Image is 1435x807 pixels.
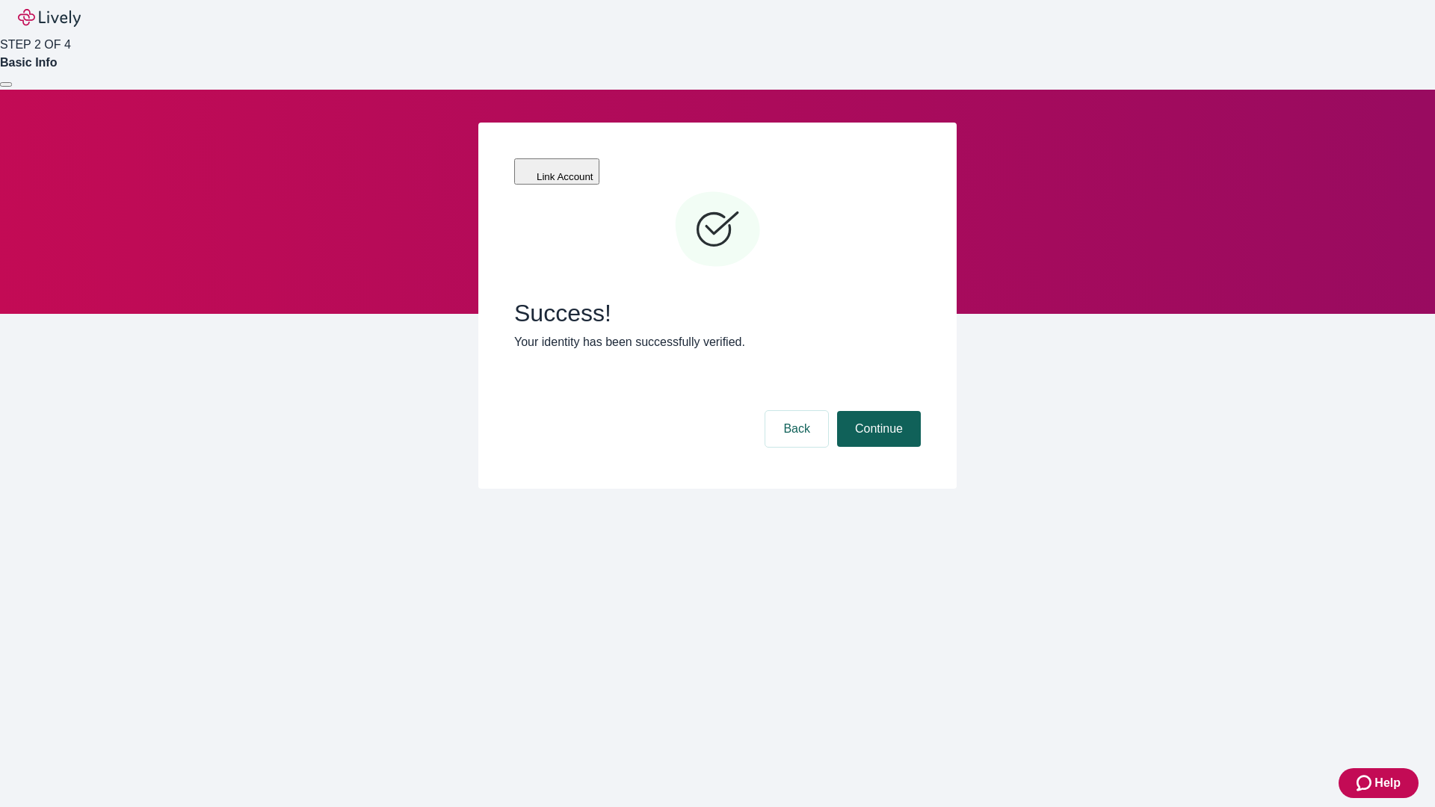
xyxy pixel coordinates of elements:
button: Zendesk support iconHelp [1339,768,1419,798]
img: Lively [18,9,81,27]
span: Success! [514,299,921,327]
p: Your identity has been successfully verified. [514,333,921,351]
button: Link Account [514,158,599,185]
svg: Checkmark icon [673,185,762,275]
svg: Zendesk support icon [1357,774,1374,792]
button: Continue [837,411,921,447]
button: Back [765,411,828,447]
span: Help [1374,774,1401,792]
